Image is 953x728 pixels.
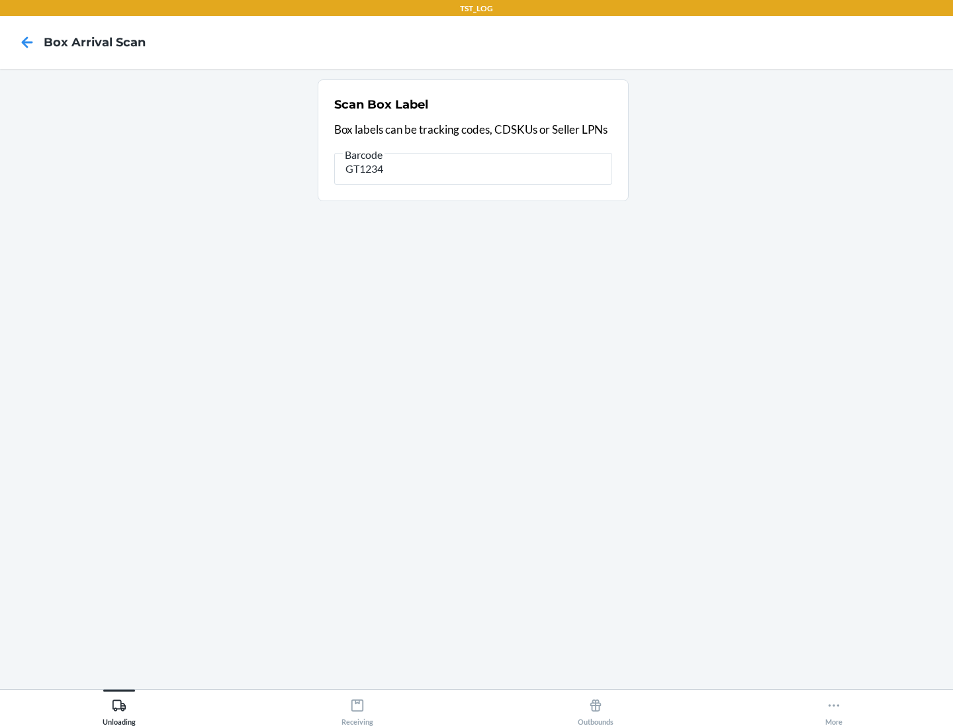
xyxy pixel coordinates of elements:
[238,690,476,726] button: Receiving
[825,693,842,726] div: More
[343,148,385,161] span: Barcode
[578,693,613,726] div: Outbounds
[715,690,953,726] button: More
[103,693,136,726] div: Unloading
[334,121,612,138] p: Box labels can be tracking codes, CDSKUs or Seller LPNs
[334,153,612,185] input: Barcode
[341,693,373,726] div: Receiving
[44,34,146,51] h4: Box Arrival Scan
[476,690,715,726] button: Outbounds
[334,96,428,113] h2: Scan Box Label
[460,3,493,15] p: TST_LOG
